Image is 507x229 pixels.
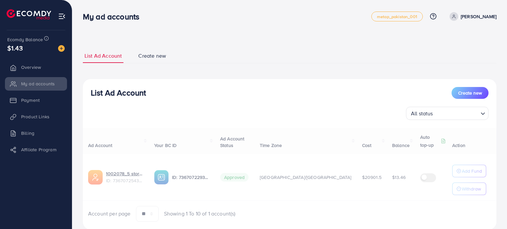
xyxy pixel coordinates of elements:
p: [PERSON_NAME] [461,13,496,20]
span: metap_pakistan_001 [377,14,417,19]
a: [PERSON_NAME] [447,12,496,21]
span: List Ad Account [84,52,122,60]
span: Create new [138,52,166,60]
img: image [58,45,65,52]
span: Create new [458,90,482,96]
span: Ecomdy Balance [7,36,43,43]
span: $1.43 [7,43,23,53]
input: Search for option [435,107,478,118]
img: menu [58,13,66,20]
button: Create new [452,87,489,99]
img: logo [7,9,51,19]
a: metap_pakistan_001 [371,12,423,21]
h3: My ad accounts [83,12,145,21]
span: All status [410,109,434,118]
h3: List Ad Account [91,88,146,98]
div: Search for option [406,107,489,120]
